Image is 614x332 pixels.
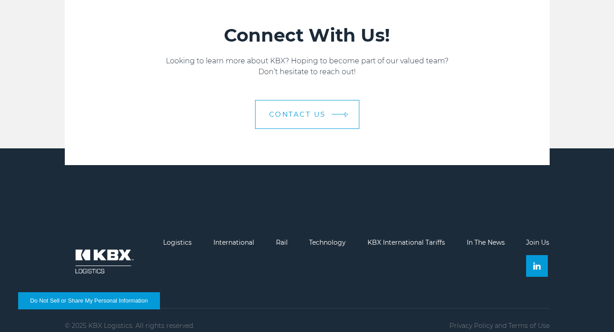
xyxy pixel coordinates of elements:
[508,322,550,330] a: Terms of Use
[309,238,346,247] a: Technology
[65,322,194,329] p: © 2025 KBX Logistics. All rights reserved.
[276,238,288,247] a: Rail
[65,239,142,284] img: kbx logo
[526,238,549,247] a: Join Us
[344,112,348,117] img: arrow
[467,238,505,247] a: In The News
[269,111,326,118] span: Contact us
[450,322,493,330] a: Privacy Policy
[495,322,507,330] span: and
[255,100,359,129] a: Contact us arrow arrow
[533,262,541,270] img: Linkedin
[367,238,445,247] a: KBX International Tariffs
[163,238,192,247] a: Logistics
[65,56,550,77] p: Looking to learn more about KBX? Hoping to become part of our valued team? Don’t hesitate to reac...
[65,24,550,47] h2: Connect With Us!
[213,238,254,247] a: International
[18,292,160,309] button: Do Not Sell or Share My Personal Information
